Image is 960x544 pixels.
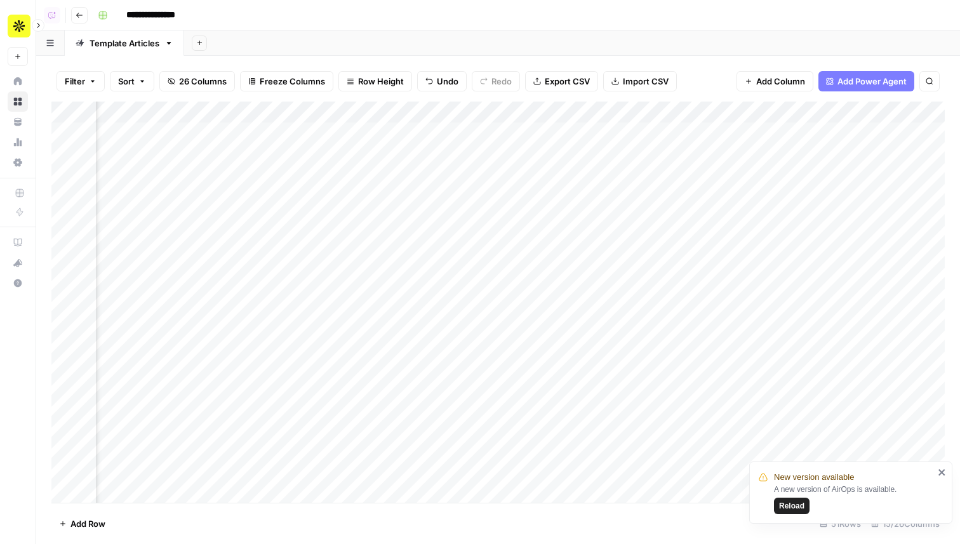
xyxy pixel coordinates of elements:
[774,471,854,484] span: New version available
[8,273,28,293] button: Help + Support
[8,152,28,173] a: Settings
[90,37,159,50] div: Template Articles
[358,75,404,88] span: Row Height
[472,71,520,91] button: Redo
[8,112,28,132] a: Your Data
[525,71,598,91] button: Export CSV
[491,75,512,88] span: Redo
[70,517,105,530] span: Add Row
[118,75,135,88] span: Sort
[8,132,28,152] a: Usage
[603,71,677,91] button: Import CSV
[815,514,866,534] div: 51 Rows
[159,71,235,91] button: 26 Columns
[8,71,28,91] a: Home
[837,75,907,88] span: Add Power Agent
[57,71,105,91] button: Filter
[437,75,458,88] span: Undo
[866,514,945,534] div: 15/26 Columns
[179,75,227,88] span: 26 Columns
[779,500,804,512] span: Reload
[8,253,28,273] button: What's new?
[65,75,85,88] span: Filter
[818,71,914,91] button: Add Power Agent
[8,232,28,253] a: AirOps Academy
[756,75,805,88] span: Add Column
[623,75,669,88] span: Import CSV
[8,253,27,272] div: What's new?
[260,75,325,88] span: Freeze Columns
[65,30,184,56] a: Template Articles
[417,71,467,91] button: Undo
[51,514,113,534] button: Add Row
[938,467,947,477] button: close
[774,484,934,514] div: A new version of AirOps is available.
[8,15,30,37] img: Apollo Logo
[545,75,590,88] span: Export CSV
[737,71,813,91] button: Add Column
[8,91,28,112] a: Browse
[8,10,28,42] button: Workspace: Apollo
[774,498,810,514] button: Reload
[240,71,333,91] button: Freeze Columns
[110,71,154,91] button: Sort
[338,71,412,91] button: Row Height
